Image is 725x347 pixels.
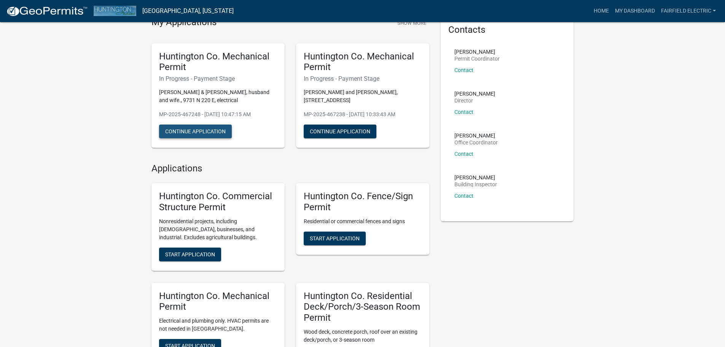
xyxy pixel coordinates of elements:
[159,88,277,104] p: [PERSON_NAME] & [PERSON_NAME], husband and wife., 9731 N 220 E, electrical
[310,235,360,241] span: Start Application
[159,248,221,261] button: Start Application
[454,67,473,73] a: Contact
[454,151,473,157] a: Contact
[454,193,473,199] a: Contact
[159,110,277,118] p: MP-2025-467248 - [DATE] 10:47:15 AM
[304,328,422,344] p: Wood deck, concrete porch, roof over an existing deck/porch, or 3-season room
[454,133,498,138] p: [PERSON_NAME]
[165,251,215,257] span: Start Application
[394,17,429,29] button: Show More
[304,232,366,245] button: Start Application
[454,109,473,115] a: Contact
[304,75,422,82] h6: In Progress - Payment Stage
[454,91,495,96] p: [PERSON_NAME]
[304,51,422,73] h5: Huntington Co. Mechanical Permit
[142,5,234,18] a: [GEOGRAPHIC_DATA], [US_STATE]
[591,4,612,18] a: Home
[159,75,277,82] h6: In Progress - Payment Stage
[304,191,422,213] h5: Huntington Co. Fence/Sign Permit
[612,4,658,18] a: My Dashboard
[304,125,376,138] button: Continue Application
[454,140,498,145] p: Office Coordinator
[658,4,719,18] a: Fairfield Electric
[454,182,497,187] p: Building Inspector
[159,125,232,138] button: Continue Application
[304,291,422,323] h5: Huntington Co. Residential Deck/Porch/3-Season Room Permit
[454,175,497,180] p: [PERSON_NAME]
[454,49,500,54] p: [PERSON_NAME]
[159,51,277,73] h5: Huntington Co. Mechanical Permit
[159,317,277,333] p: Electrical and plumbing only. HVAC permits are not needed in [GEOGRAPHIC_DATA].
[448,24,566,35] h5: Contacts
[159,191,277,213] h5: Huntington Co. Commercial Structure Permit
[454,98,495,103] p: Director
[159,291,277,313] h5: Huntington Co. Mechanical Permit
[151,17,217,28] h4: My Applications
[151,163,429,174] h4: Applications
[304,110,422,118] p: MP-2025-467238 - [DATE] 10:33:43 AM
[94,6,136,16] img: Huntington County, Indiana
[304,88,422,104] p: [PERSON_NAME] and [PERSON_NAME], [STREET_ADDRESS]
[159,217,277,241] p: Nonresidential projects, including [DEMOGRAPHIC_DATA], businesses, and industrial. Excludes agric...
[304,217,422,225] p: Residential or commercial fences and signs
[454,56,500,61] p: Permit Coordinator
